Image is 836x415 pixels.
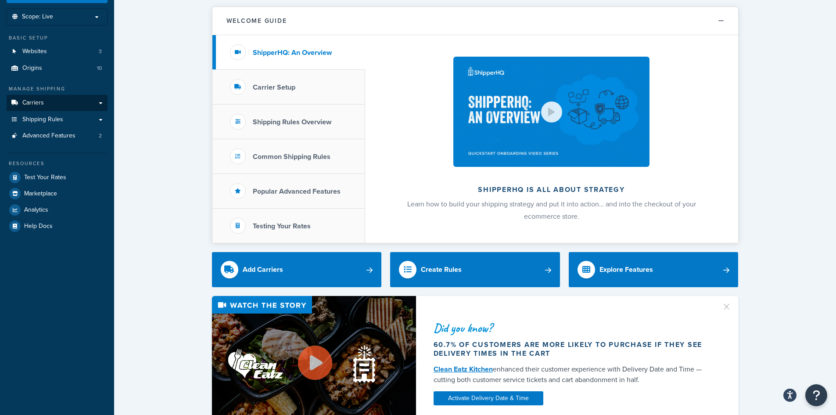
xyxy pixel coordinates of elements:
span: Test Your Rates [24,174,66,181]
a: Test Your Rates [7,170,108,185]
button: Welcome Guide [212,7,738,35]
span: Origins [22,65,42,72]
span: Advanced Features [22,132,75,140]
li: Advanced Features [7,128,108,144]
a: Explore Features [569,252,739,287]
h3: Shipping Rules Overview [253,118,331,126]
h3: Common Shipping Rules [253,153,330,161]
a: Carriers [7,95,108,111]
a: Create Rules [390,252,560,287]
span: Scope: Live [22,13,53,21]
a: Origins10 [7,60,108,76]
h3: Testing Your Rates [253,222,311,230]
div: enhanced their customer experience with Delivery Date and Time — cutting both customer service ti... [434,364,711,385]
img: ShipperHQ is all about strategy [453,57,649,167]
h2: Welcome Guide [226,18,287,24]
a: Advanced Features2 [7,128,108,144]
span: 10 [97,65,102,72]
div: Explore Features [599,263,653,276]
h3: Popular Advanced Features [253,188,341,195]
a: Help Docs [7,218,108,234]
li: Origins [7,60,108,76]
div: 60.7% of customers are more likely to purchase if they see delivery times in the cart [434,340,711,358]
span: 2 [99,132,102,140]
span: Marketplace [24,190,57,198]
h2: ShipperHQ is all about strategy [388,186,715,194]
span: Carriers [22,99,44,107]
span: Analytics [24,206,48,214]
a: Websites3 [7,43,108,60]
li: Websites [7,43,108,60]
a: Marketplace [7,186,108,202]
a: Clean Eatz Kitchen [434,364,493,374]
a: Activate Delivery Date & Time [434,391,543,405]
span: Help Docs [24,223,53,230]
div: Create Rules [421,263,462,276]
h3: Carrier Setup [253,83,295,91]
span: 3 [99,48,102,55]
span: Learn how to build your shipping strategy and put it into action… and into the checkout of your e... [407,199,696,221]
a: Shipping Rules [7,112,108,128]
a: Add Carriers [212,252,382,287]
div: Resources [7,160,108,167]
span: Shipping Rules [22,116,63,123]
button: Open Resource Center [805,384,827,406]
a: Analytics [7,202,108,218]
h3: ShipperHQ: An Overview [253,49,332,57]
div: Manage Shipping [7,85,108,93]
div: Add Carriers [243,263,283,276]
div: Basic Setup [7,34,108,42]
span: Websites [22,48,47,55]
div: Did you know? [434,322,711,334]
